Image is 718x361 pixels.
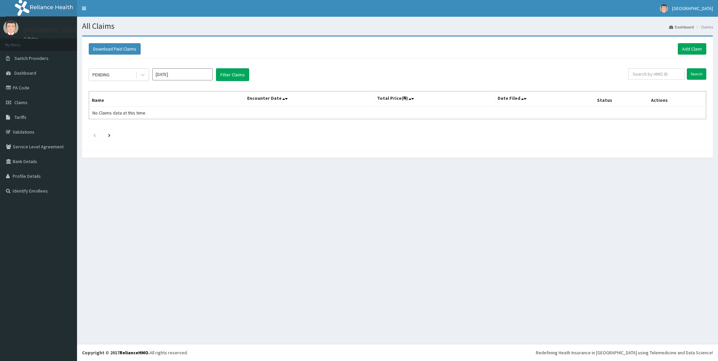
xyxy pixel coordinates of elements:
img: User Image [660,4,668,13]
img: User Image [3,20,18,35]
button: Filter Claims [216,68,249,81]
span: Switch Providers [14,55,49,61]
th: Status [594,91,648,107]
a: Previous page [93,132,96,138]
h1: All Claims [82,22,713,30]
input: Search by HMO ID [628,68,685,80]
input: Select Month and Year [152,68,213,80]
p: [GEOGRAPHIC_DATA] [23,27,79,33]
span: No Claims data at this time. [92,110,146,116]
a: Online [23,37,40,41]
span: Claims [14,99,27,105]
a: Dashboard [669,24,694,30]
footer: All rights reserved. [77,344,718,361]
a: Add Claim [678,43,706,55]
li: Claims [695,24,713,30]
th: Actions [648,91,706,107]
div: PENDING [92,71,110,78]
button: Download Paid Claims [89,43,141,55]
a: Next page [108,132,111,138]
th: Total Price(₦) [374,91,495,107]
input: Search [687,68,706,80]
strong: Copyright © 2017 . [82,350,150,356]
th: Date Filed [495,91,594,107]
th: Encounter Date [244,91,374,107]
a: RelianceHMO [120,350,148,356]
span: [GEOGRAPHIC_DATA] [672,5,713,11]
span: Tariffs [14,114,26,120]
th: Name [89,91,244,107]
span: Dashboard [14,70,36,76]
div: Redefining Heath Insurance in [GEOGRAPHIC_DATA] using Telemedicine and Data Science! [536,349,713,356]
